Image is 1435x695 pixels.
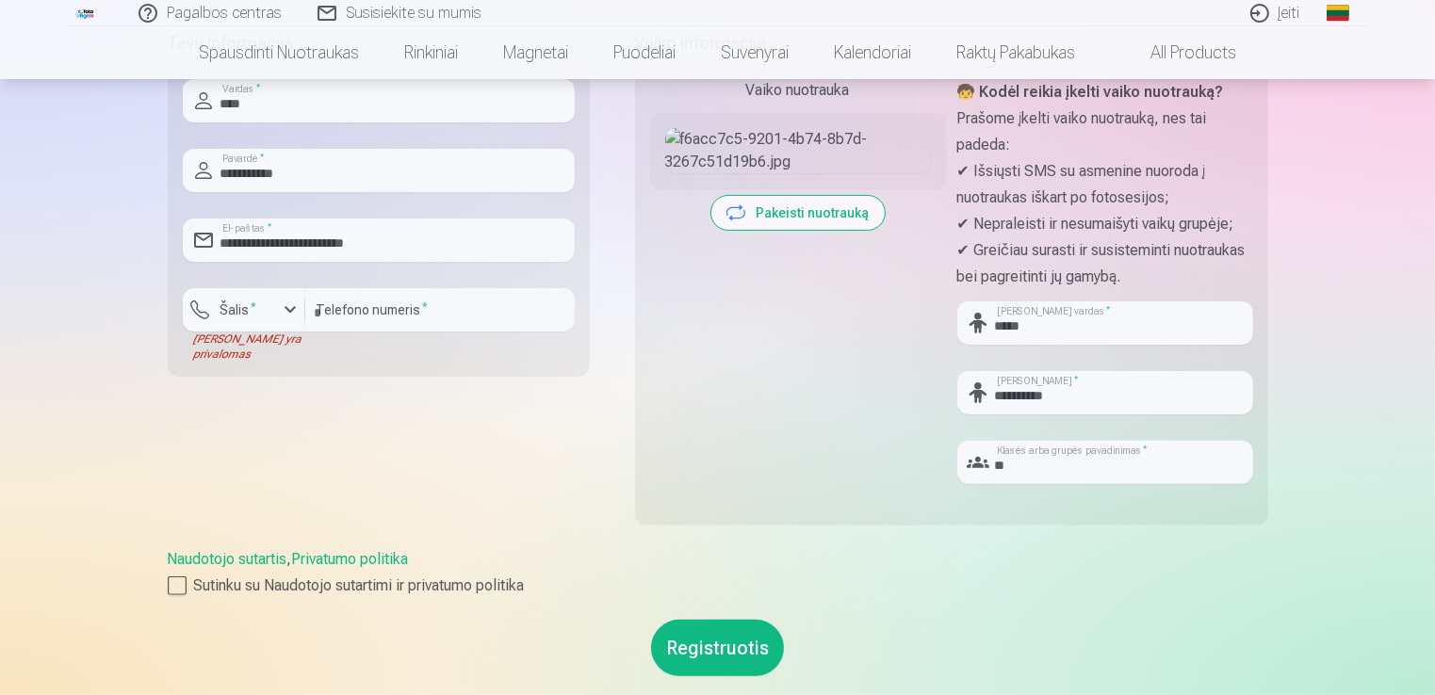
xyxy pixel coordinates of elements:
[957,105,1253,158] p: Prašome įkelti vaiko nuotrauką, nes tai padeda:
[934,26,1098,79] a: Raktų pakabukas
[957,211,1253,237] p: ✔ Nepraleisti ir nesumaišyti vaikų grupėje;
[957,158,1253,211] p: ✔ Išsiųsti SMS su asmenine nuoroda į nuotraukas iškart po fotosesijos;
[698,26,811,79] a: Suvenyrai
[591,26,698,79] a: Puodeliai
[665,128,931,173] img: f6acc7c5-9201-4b74-8b7d-3267c51d19b6.jpg
[957,83,1224,101] strong: 🧒 Kodėl reikia įkelti vaiko nuotrauką?
[168,548,1268,597] div: ,
[183,288,305,331] button: Šalis*
[650,79,946,102] div: Vaiko nuotrauka
[213,300,265,319] label: Šalis
[176,26,382,79] a: Spausdinti nuotraukas
[651,620,784,676] button: Registruotis
[292,550,409,568] a: Privatumo politika
[481,26,591,79] a: Magnetai
[168,574,1268,597] label: Sutinku su Naudotojo sutartimi ir privatumo politika
[75,8,96,19] img: /fa2
[183,331,305,362] div: [PERSON_NAME] yra privalomas
[382,26,481,79] a: Rinkiniai
[811,26,934,79] a: Kalendoriai
[957,237,1253,290] p: ✔ Greičiau surasti ir susisteminti nuotraukas bei pagreitinti jų gamybą.
[1098,26,1259,79] a: All products
[711,196,885,230] button: Pakeisti nuotrauką
[168,550,287,568] a: Naudotojo sutartis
